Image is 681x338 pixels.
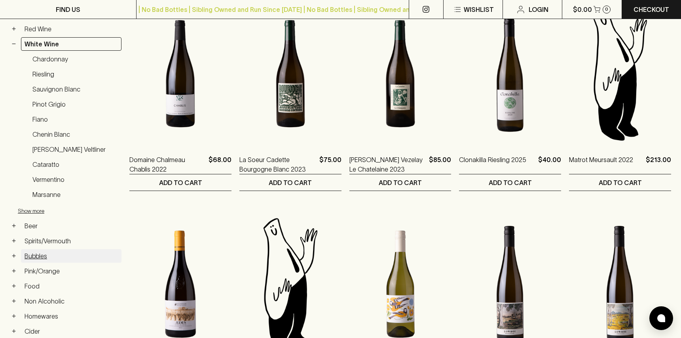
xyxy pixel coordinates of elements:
[129,174,231,191] button: ADD TO CART
[159,178,202,187] p: ADD TO CART
[29,143,121,156] a: [PERSON_NAME] Veltliner
[634,5,669,14] p: Checkout
[10,267,18,275] button: +
[646,155,671,174] p: $213.00
[10,25,18,33] button: +
[21,294,121,308] a: Non Alcoholic
[10,297,18,305] button: +
[569,174,671,191] button: ADD TO CART
[429,155,451,174] p: $85.00
[21,279,121,293] a: Food
[21,37,121,51] a: White Wine
[573,5,592,14] p: $0.00
[379,178,422,187] p: ADD TO CART
[459,174,561,191] button: ADD TO CART
[489,178,532,187] p: ADD TO CART
[10,327,18,335] button: +
[129,155,205,174] a: Domaine Chalmeau Chablis 2022
[209,155,231,174] p: $68.00
[605,7,608,11] p: 0
[29,158,121,171] a: Cataratto
[239,4,341,143] img: La Soeur Cadette Bourgogne Blanc 2023
[349,174,451,191] button: ADD TO CART
[21,249,121,263] a: Bubbles
[21,309,121,323] a: Homewares
[239,155,316,174] a: La Soeur Cadette Bourgogne Blanc 2023
[29,128,121,141] a: Chenin Blanc
[29,67,121,81] a: Riesling
[29,188,121,201] a: Marsanne
[29,173,121,186] a: Vermentino
[29,82,121,96] a: Sauvignon Blanc
[29,97,121,111] a: Pinot Grigio
[21,234,121,248] a: Spirits/Vermouth
[319,155,341,174] p: $75.00
[10,237,18,245] button: +
[10,312,18,320] button: +
[459,4,561,143] img: Clonakilla Riesling 2025
[239,174,341,191] button: ADD TO CART
[538,155,561,174] p: $40.00
[129,4,231,143] img: Domaine Chalmeau Chablis 2022
[269,178,312,187] p: ADD TO CART
[10,222,18,230] button: +
[10,40,18,48] button: −
[21,22,121,36] a: Red Wine
[464,5,494,14] p: Wishlist
[569,155,633,174] a: Matrot Meursault 2022
[349,155,426,174] a: [PERSON_NAME] Vezelay Le Chatelaine 2023
[21,325,121,338] a: Cider
[10,282,18,290] button: +
[29,113,121,126] a: Fiano
[529,5,548,14] p: Login
[349,4,451,143] img: La Cadette Vezelay Le Chatelaine 2023
[21,264,121,278] a: Pink/Orange
[18,203,121,219] button: Show more
[599,178,642,187] p: ADD TO CART
[657,314,665,322] img: bubble-icon
[29,52,121,66] a: Chardonnay
[56,5,80,14] p: FIND US
[21,219,121,233] a: Beer
[10,252,18,260] button: +
[459,155,526,174] a: Clonakilla Riesling 2025
[569,4,671,143] img: Blackhearts & Sparrows Man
